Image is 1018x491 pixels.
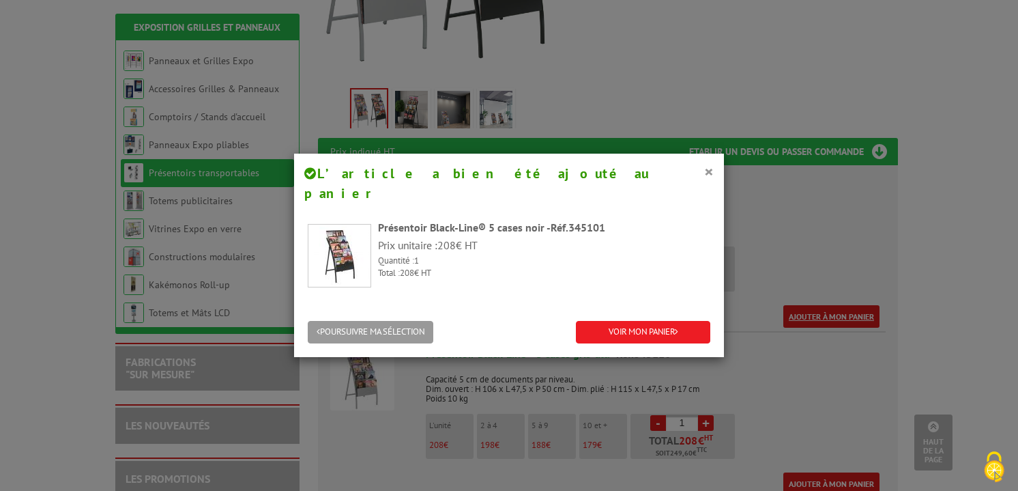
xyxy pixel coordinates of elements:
[437,238,456,252] span: 208
[414,255,419,266] span: 1
[308,321,433,343] button: POURSUIVRE MA SÉLECTION
[551,221,605,234] span: Réf.345101
[576,321,710,343] a: VOIR MON PANIER
[378,255,710,268] p: Quantité :
[304,164,714,203] h4: L’article a bien été ajouté au panier
[970,445,1018,491] button: Cookies (modal window)
[378,220,710,236] div: Présentoir Black-Line® 5 cases noir -
[378,238,710,253] p: Prix unitaire : € HT
[977,450,1011,484] img: Cookies (modal window)
[400,267,414,279] span: 208
[704,163,714,180] button: ×
[378,267,710,280] p: Total : € HT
